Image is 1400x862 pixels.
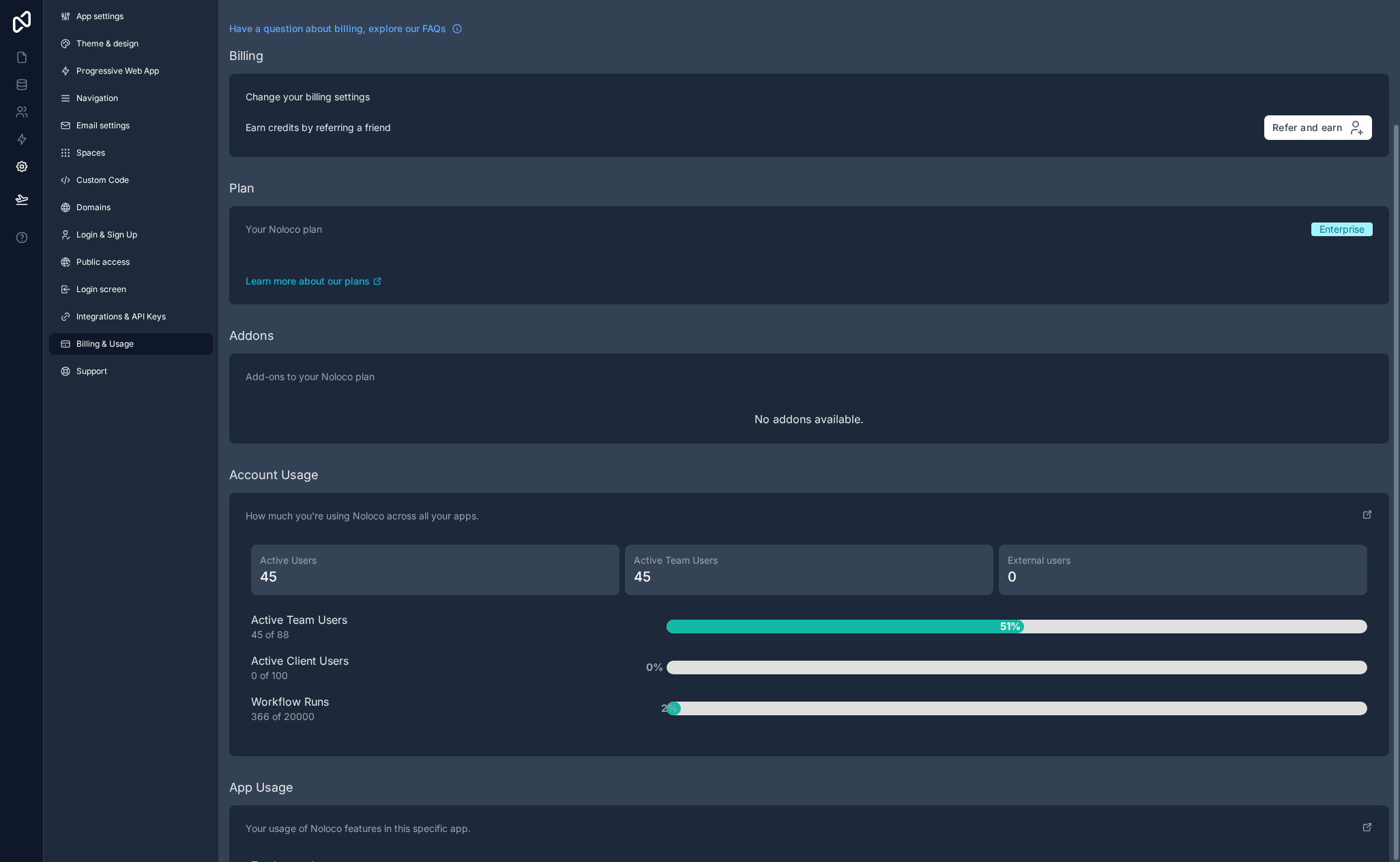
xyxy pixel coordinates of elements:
a: Login screen [49,278,213,300]
span: Enterprise [1319,222,1365,236]
p: Change your billing settings [246,90,370,104]
span: Navigation [76,93,118,104]
button: Refer and earn [1264,115,1373,141]
p: Earn credits by referring a friend [246,121,391,134]
span: Active Team Users [634,554,985,567]
span: Learn more about our plans [246,274,370,288]
a: Billing & Usage [49,333,213,355]
div: Billing [229,46,263,66]
a: Support [49,360,213,382]
a: Progressive Web App [49,60,213,82]
span: Custom Code [76,175,129,186]
span: Refer and earn [1272,121,1342,134]
span: Support [76,366,107,377]
div: Active Client Users [251,652,623,683]
span: Billing & Usage [76,339,134,349]
span: Theme & design [76,38,138,49]
span: Public access [76,257,130,268]
span: 0% [643,657,667,679]
a: App settings [49,5,213,27]
div: 366 of 20000 [251,710,623,723]
span: Progressive Web App [76,66,159,76]
div: Plan [229,179,254,198]
a: Spaces [49,142,213,164]
span: Domains [76,202,111,213]
a: Learn more about our plans [246,274,1373,288]
span: Email settings [76,120,130,131]
span: External users [1008,554,1358,567]
span: 45 [634,567,985,586]
span: Active Users [260,554,611,567]
span: 45 [260,567,611,586]
a: Domains [49,197,213,218]
span: Login screen [76,284,126,295]
a: Email settings [49,115,213,137]
a: Public access [49,251,213,273]
a: Navigation [49,87,213,109]
a: Custom Code [49,169,213,191]
span: App settings [76,11,123,22]
a: Integrations & API Keys [49,306,213,328]
p: Your usage of Noloco features in this specific app. [246,822,471,835]
a: Login & Sign Up [49,224,213,246]
div: 0 of 100 [251,669,623,683]
div: Account Usage [229,465,319,485]
span: 2% [658,698,681,720]
div: App Usage [229,778,293,797]
div: 45 of 88 [251,628,623,642]
span: Have a question about billing, explore our FAQs [229,22,446,35]
p: No addons available. [246,411,1373,427]
p: Your Noloco plan [246,222,322,236]
p: Add-ons to your Noloco plan [246,370,1373,384]
span: 51% [997,616,1024,638]
a: Have a question about billing, explore our FAQs [229,22,463,35]
div: Workflow Runs [251,693,623,723]
p: How much you're using Noloco across all your apps. [246,509,479,523]
span: Spaces [76,147,105,158]
span: Integrations & API Keys [76,311,166,322]
div: Active Team Users [251,612,623,642]
a: Theme & design [49,33,213,55]
div: Addons [229,326,274,345]
span: 0 [1008,567,1358,586]
span: Login & Sign Up [76,229,137,240]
